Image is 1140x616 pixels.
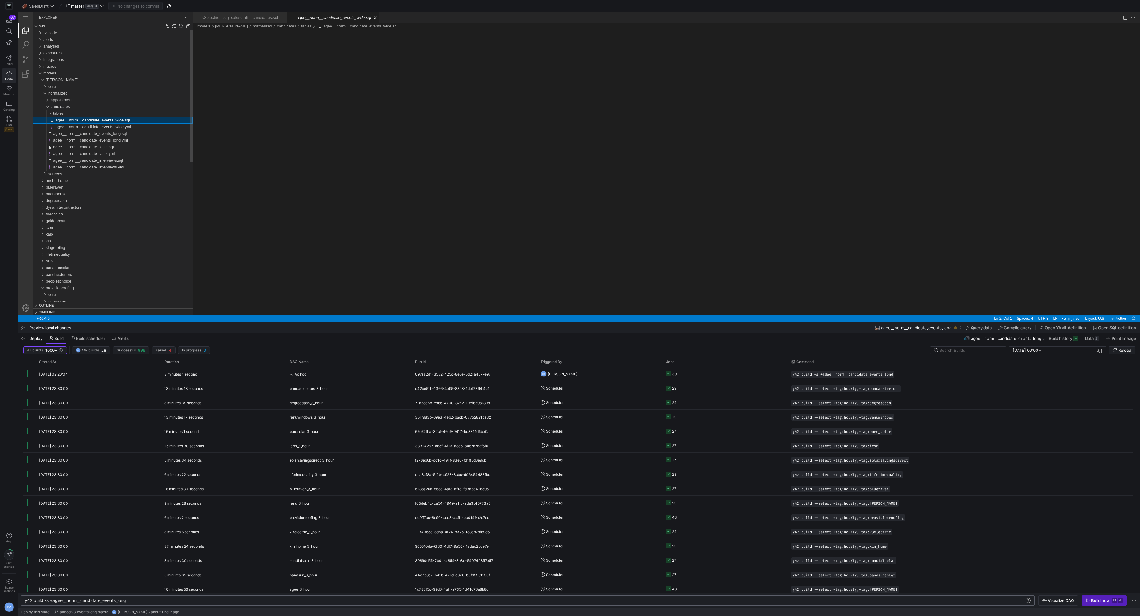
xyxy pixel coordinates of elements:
[259,11,278,17] div: /models/agee/normalized/candidates
[27,179,48,184] span: brighthouse
[290,453,334,467] span: solarsavingsdirect_3_hour
[996,322,1034,333] button: Compile query
[60,610,108,614] span: added v3 events long macro
[997,303,1016,310] a: Spaces: 4
[167,11,173,17] li: Collapse Folders in Explorer
[28,118,174,125] div: /models/agee/normalized/candidates/agee__norm__candidate_events_long.sql
[54,336,64,341] span: Build
[290,410,325,424] span: renuwindows_3_hour
[35,126,110,130] span: agee__norm__candidate_events_long.yml
[15,296,174,303] div: Timeline Section
[259,12,278,16] a: candidates
[15,11,174,17] div: Folders Section
[64,2,106,10] button: masterdefault
[971,325,992,330] span: Query data
[1103,2,1110,9] a: Split Editor Right (⌘\) [⌥] Split Editor Down
[15,232,174,239] div: kingroofing
[15,51,174,58] div: macros
[15,17,174,24] div: .vscode
[174,17,1122,303] div: agee__norm__candidate_events_wide.sql, preview
[1037,322,1089,333] button: Open YAML definition
[15,246,174,252] div: ollin
[1013,348,1038,353] input: Start datetime
[1089,303,1110,310] div: check-all Prettier
[1112,336,1136,341] span: Point lineage
[290,496,310,510] span: renu_3_hour
[15,85,174,91] div: appointments
[35,99,45,103] span: tables
[27,65,60,70] span: [PERSON_NAME]
[151,610,179,614] span: about 1 hour ago
[3,92,15,96] span: Monitor
[411,410,537,424] div: 351f983b-69e3-4eb2-bacb-07752821ba32
[25,59,38,63] span: models
[27,172,174,178] div: /models/blueraven
[25,58,174,64] div: /models
[113,346,149,354] button: Successful996
[35,153,106,157] span: agee__norm__candidate_interviews.yml
[27,166,49,171] span: anchorhome
[290,424,318,439] span: puresolar_3_hour
[109,333,132,344] button: Alerts
[3,585,15,593] span: Space settings
[15,152,174,158] div: agee__norm__candidate_interviews.yml
[156,348,166,352] span: Failed
[118,610,147,614] span: [PERSON_NAME]
[27,219,174,225] div: /models/kaio
[278,3,353,8] a: agee__norm__candidate_events_wide.sql
[29,336,42,341] span: Deploy
[152,11,158,17] li: New Folder...
[353,2,361,9] ul: Tab actions
[15,252,174,259] div: panasunsolar
[27,246,174,252] div: /models/ollin
[29,4,49,9] span: SalesDraft
[35,139,96,144] span: agee__norm__candidate_facts.yml
[234,11,254,17] div: /models/agee/normalized
[2,547,16,571] button: Getstarted
[290,539,319,553] span: kin_home_3_hour
[37,106,112,110] span: agee__norm__candidate_events_wide.sql
[15,71,174,78] div: core
[179,12,192,16] a: models
[1049,336,1072,341] span: Build history
[16,303,34,310] div: No Problems
[30,286,174,293] div: /models/provisionroofing/normalized
[15,225,174,232] div: kin
[1112,598,1117,603] kbd: ⌘
[290,396,323,410] span: degreedash_3_hour
[118,336,129,341] span: Alerts
[35,119,108,124] span: agee__norm__candidate_events_long.sql
[25,52,38,56] span: macros
[27,273,56,278] span: provisionroofing
[30,79,49,83] span: normalized
[15,165,174,172] div: anchorhome
[1095,336,1099,341] div: 21
[15,111,174,118] div: agee__norm__candidate_events_wide.yml
[27,178,174,185] div: /models/brighthouse
[27,225,174,232] div: /models/kin
[2,601,16,614] button: DZ
[27,165,174,172] div: /models/anchorhome
[974,303,995,310] a: Ln 2, Col 1
[411,381,537,395] div: c42be51b-1366-4e95-8893-1def7394f4c1
[27,252,174,259] div: /models/panasunsolar
[15,205,174,212] div: goldenhour
[27,185,174,192] div: /models/degreedash
[15,98,174,105] div: tables
[15,219,174,225] div: kaio
[1042,303,1049,310] div: Editor Language Status: Formatting, There are multiple formatters for 'jinja-sql' files. One of t...
[28,138,174,145] div: /models/agee/normalized/candidates/agee__norm__candidate_facts.yml
[5,77,13,81] span: Code
[1111,303,1119,310] a: Notifications
[23,346,67,354] button: All builds1000+
[2,15,16,26] button: 67
[3,108,15,111] span: Catalog
[4,127,14,132] span: Beta
[145,11,174,17] ul: / actions
[27,247,34,251] span: ollin
[30,72,38,77] span: core
[963,322,994,333] button: Query data
[25,32,41,36] span: analyses
[27,232,174,239] div: /models/kingroofing
[1091,598,1110,603] div: Build now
